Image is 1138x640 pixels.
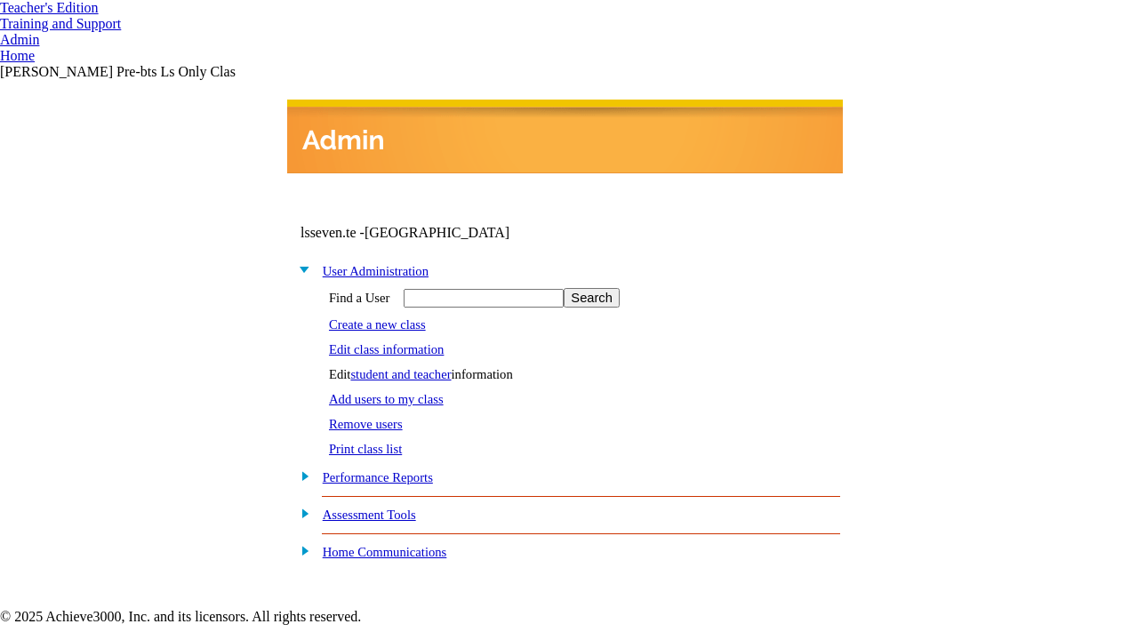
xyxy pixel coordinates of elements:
[301,225,628,241] td: lsseven.te -
[292,542,310,558] img: plus.gif
[329,392,444,406] a: Add users to my class
[323,470,433,484] a: Performance Reports
[329,317,426,332] a: Create a new class
[328,366,621,383] td: Edit information
[564,288,619,308] input: Search
[292,505,310,521] img: plus.gif
[350,367,451,381] a: student and teacher
[292,261,310,277] img: minus.gif
[323,545,447,559] a: Home Communications
[323,508,416,522] a: Assessment Tools
[323,264,429,278] a: User Administration
[121,23,128,28] img: teacher_arrow_small.png
[292,468,310,484] img: plus.gif
[329,442,402,456] a: Print class list
[329,417,403,431] a: Remove users
[99,4,108,12] img: teacher_arrow.png
[287,100,843,173] img: header
[329,342,444,356] a: Edit class information
[328,287,390,308] td: Find a User
[365,225,509,240] nobr: [GEOGRAPHIC_DATA]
